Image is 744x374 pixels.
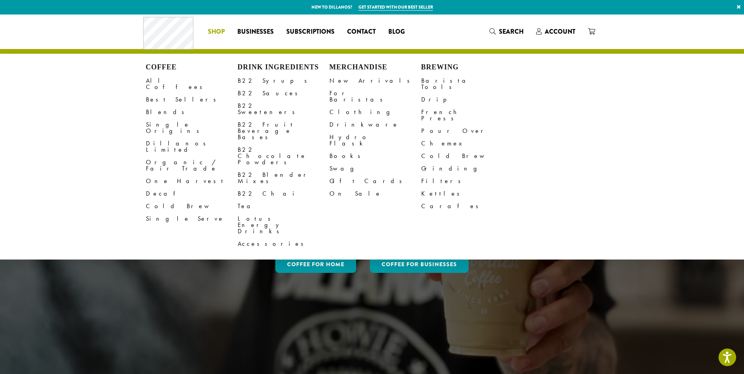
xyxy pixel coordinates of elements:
[421,125,513,137] a: Pour Over
[329,131,421,150] a: Hydro Flask
[329,106,421,118] a: Clothing
[146,74,238,93] a: All Coffees
[421,93,513,106] a: Drip
[545,27,575,36] span: Account
[329,187,421,200] a: On Sale
[238,74,329,87] a: B22 Syrups
[329,162,421,175] a: Swag
[146,106,238,118] a: Blends
[483,25,530,38] a: Search
[286,27,335,37] span: Subscriptions
[421,74,513,93] a: Barista Tools
[238,100,329,118] a: B22 Sweeteners
[238,87,329,100] a: B22 Sauces
[329,150,421,162] a: Books
[146,200,238,212] a: Cold Brew
[421,187,513,200] a: Kettles
[146,212,238,225] a: Single Serve
[329,118,421,131] a: Drinkware
[421,150,513,162] a: Cold Brew
[329,63,421,72] h4: Merchandise
[146,187,238,200] a: Decaf
[238,143,329,169] a: B22 Chocolate Powders
[388,27,405,37] span: Blog
[146,63,238,72] h4: Coffee
[202,25,231,38] a: Shop
[238,169,329,187] a: B22 Blender Mixes
[421,162,513,175] a: Grinding
[238,212,329,238] a: Lotus Energy Drinks
[499,27,524,36] span: Search
[238,187,329,200] a: B22 Chai
[329,175,421,187] a: Gift Cards
[238,238,329,250] a: Accessories
[329,87,421,106] a: For Baristas
[146,137,238,156] a: Dillanos Limited
[238,200,329,212] a: Tea
[329,74,421,87] a: New Arrivals
[146,156,238,175] a: Organic / Fair Trade
[421,63,513,72] h4: Brewing
[238,63,329,72] h4: Drink Ingredients
[421,137,513,150] a: Chemex
[358,4,433,11] a: Get started with our best seller
[237,27,274,37] span: Businesses
[238,118,329,143] a: B22 Fruit Beverage Bases
[421,200,513,212] a: Carafes
[347,27,376,37] span: Contact
[370,256,469,273] a: Coffee For Businesses
[146,93,238,106] a: Best Sellers
[208,27,225,37] span: Shop
[275,256,356,273] a: Coffee for Home
[146,118,238,137] a: Single Origins
[421,106,513,125] a: French Press
[146,175,238,187] a: One Harvest
[421,175,513,187] a: Filters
